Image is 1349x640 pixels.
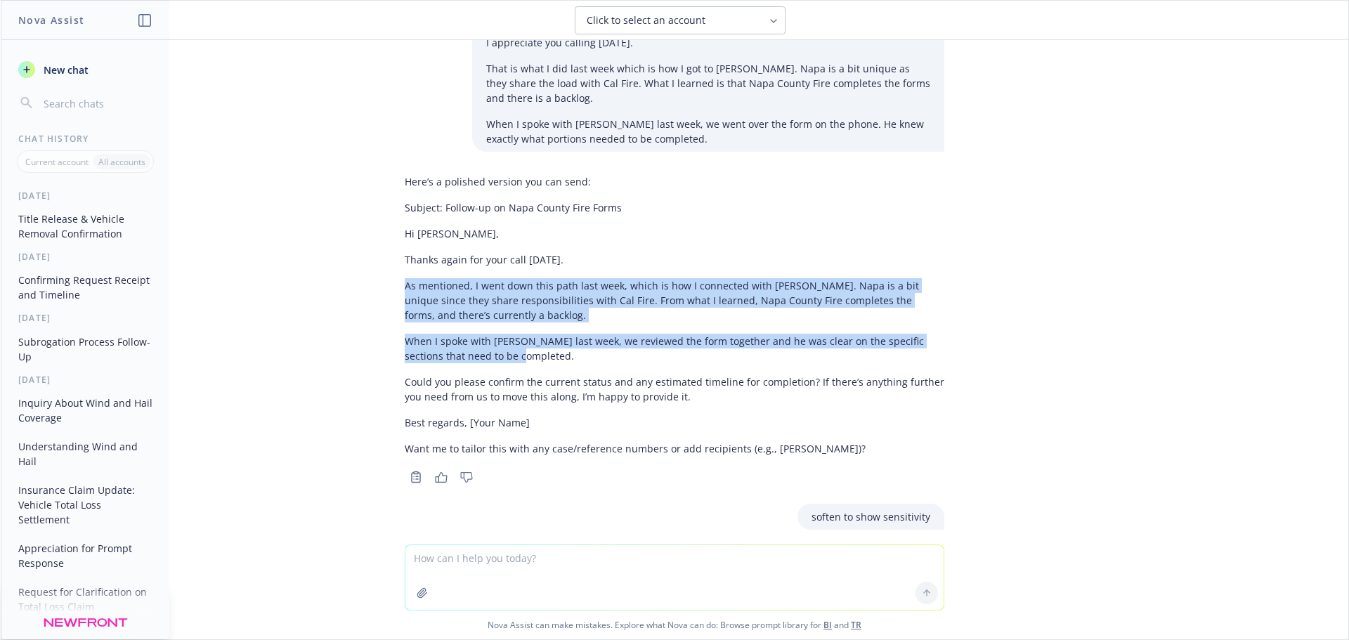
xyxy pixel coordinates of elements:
p: That is what I did last week which is how I got to [PERSON_NAME]. Napa is a bit unique as they sh... [486,61,930,105]
div: [DATE] [1,374,169,386]
button: Confirming Request Receipt and Timeline [13,268,158,306]
span: New chat [41,63,89,77]
button: Understanding Wind and Hail [13,435,158,473]
button: New chat [13,57,158,82]
div: [DATE] [1,251,169,263]
button: Subrogation Process Follow-Up [13,330,158,368]
h1: Nova Assist [18,13,84,27]
button: Title Release & Vehicle Removal Confirmation [13,207,158,245]
button: Appreciation for Prompt Response [13,537,158,575]
p: Hi [PERSON_NAME], [405,226,944,241]
p: Best regards, [Your Name] [405,415,944,430]
p: soften to show sensitivity [812,509,930,524]
button: Request for Clarification on Total Loss Claim [13,580,158,618]
button: Insurance Claim Update: Vehicle Total Loss Settlement [13,478,158,531]
div: [DATE] [1,190,169,202]
p: Current account [25,156,89,168]
p: I appreciate you calling [DATE]. [486,35,930,50]
div: [DATE] [1,312,169,324]
p: As mentioned, I went down this path last week, which is how I connected with [PERSON_NAME]. Napa ... [405,278,944,322]
a: TR [851,619,861,631]
span: Nova Assist can make mistakes. Explore what Nova can do: Browse prompt library for and [6,610,1343,639]
input: Search chats [41,93,152,113]
a: BI [823,619,832,631]
p: Thanks again for your call [DATE]. [405,252,944,267]
p: Subject: Follow-up on Napa County Fire Forms [405,200,944,215]
p: When I spoke with [PERSON_NAME] last week, we went over the form on the phone. He knew exactly wh... [486,117,930,146]
div: Chat History [1,133,169,145]
svg: Copy to clipboard [410,471,422,483]
p: Want me to tailor this with any case/reference numbers or add recipients (e.g., [PERSON_NAME])? [405,441,944,456]
p: All accounts [98,156,145,168]
button: Click to select an account [575,6,786,34]
span: Click to select an account [587,13,705,27]
div: More than a week ago [1,624,169,636]
p: Could you please confirm the current status and any estimated timeline for completion? If there’s... [405,374,944,404]
button: Inquiry About Wind and Hail Coverage [13,391,158,429]
button: Thumbs down [455,467,478,487]
p: Here’s a polished version you can send: [405,174,944,189]
p: When I spoke with [PERSON_NAME] last week, we reviewed the form together and he was clear on the ... [405,334,944,363]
